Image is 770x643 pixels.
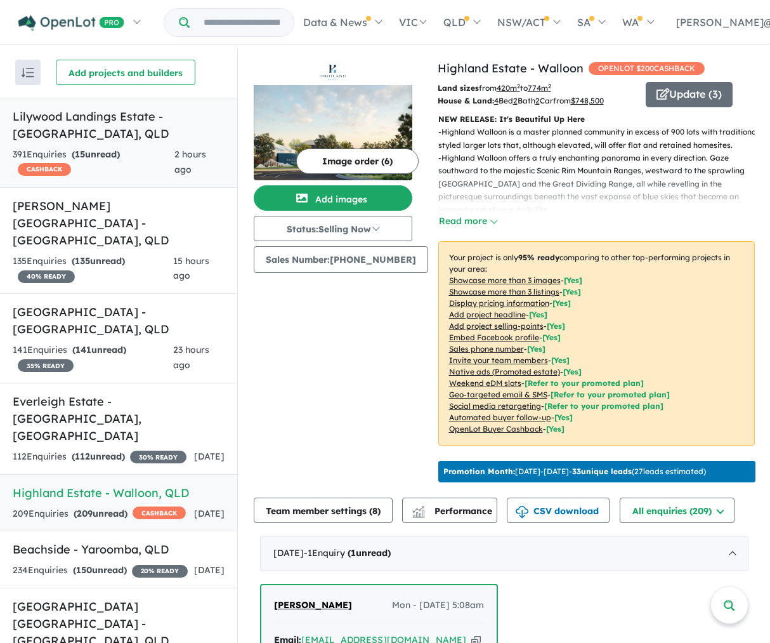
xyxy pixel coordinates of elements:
span: [ Yes ] [552,298,571,308]
p: - Highland Walloon is a master planned community in excess of 900 lots with traditional-styled la... [438,126,765,152]
button: Add projects and builders [56,60,195,85]
span: Performance [414,505,492,517]
span: [ Yes ] [563,287,581,296]
img: bar-chart.svg [412,510,425,518]
button: Add images [254,185,412,211]
u: Native ads (Promoted estate) [449,367,560,376]
span: 2 hours ago [174,149,206,175]
b: House & Land: [438,96,494,105]
u: Invite your team members [449,355,548,365]
u: Weekend eDM slots [449,378,521,388]
img: download icon [516,506,528,519]
p: Bed Bath Car from [438,95,636,107]
sup: 2 [517,83,520,89]
strong: ( unread) [348,547,391,559]
strong: ( unread) [74,508,127,519]
span: 20 % READY [132,565,188,578]
span: [DATE] [194,451,225,462]
u: $ 748,500 [571,96,604,105]
span: 15 hours ago [173,255,209,282]
a: Highland Estate - Walloon [438,61,584,76]
img: Highland Estate - Walloon [254,85,412,180]
u: Showcase more than 3 images [449,275,561,285]
span: 35 % READY [18,359,74,372]
span: 150 [76,564,92,576]
h5: [PERSON_NAME][GEOGRAPHIC_DATA] - [GEOGRAPHIC_DATA] , QLD [13,197,225,249]
strong: ( unread) [72,451,125,462]
span: 40 % READY [18,270,75,283]
span: [PERSON_NAME] [274,599,352,611]
span: [ Yes ] [529,310,547,319]
button: Status:Selling Now [254,216,412,241]
img: Highland Estate - Walloon Logo [259,65,407,80]
u: Embed Facebook profile [449,333,539,342]
img: sort.svg [22,68,34,77]
strong: ( unread) [73,564,127,576]
u: Add project headline [449,310,526,319]
p: Your project is only comparing to other top-performing projects in your area: - - - - - - - - - -... [438,241,755,446]
h5: Everleigh Estate - [GEOGRAPHIC_DATA] , [GEOGRAPHIC_DATA] [13,393,225,444]
div: 391 Enquir ies [13,147,174,178]
strong: ( unread) [72,255,125,267]
span: [Refer to your promoted plan] [544,401,663,411]
span: [ Yes ] [547,321,565,331]
span: 141 [75,344,91,355]
span: 8 [372,505,377,517]
div: 209 Enquir ies [13,507,186,522]
u: 2 [535,96,540,105]
span: [ Yes ] [551,355,570,365]
button: Read more [438,214,498,229]
span: 23 hours ago [173,344,209,371]
span: 1 [351,547,356,559]
h5: [GEOGRAPHIC_DATA] - [GEOGRAPHIC_DATA] , QLD [13,303,225,338]
strong: ( unread) [72,149,120,160]
input: Try estate name, suburb, builder or developer [192,9,291,36]
button: All enquiries (209) [620,498,734,523]
u: Showcase more than 3 listings [449,287,559,296]
u: 2 [513,96,518,105]
b: 33 unique leads [572,467,632,476]
u: Display pricing information [449,298,549,308]
span: [Refer to your promoted plan] [525,378,644,388]
a: [PERSON_NAME] [274,598,352,613]
button: Team member settings (8) [254,498,393,523]
span: 209 [77,508,93,519]
span: [DATE] [194,508,225,519]
button: CSV download [507,498,610,523]
span: [ Yes ] [542,333,561,342]
h5: Beachside - Yaroomba , QLD [13,541,225,558]
button: Sales Number:[PHONE_NUMBER] [254,246,428,273]
sup: 2 [548,83,551,89]
p: NEW RELEASE: It's Beautiful Up Here [438,113,755,126]
p: from [438,82,636,95]
button: Update (3) [646,82,733,107]
span: 112 [75,451,90,462]
h5: Highland Estate - Walloon , QLD [13,484,225,501]
u: Social media retargeting [449,401,541,411]
div: 141 Enquir ies [13,343,173,373]
span: CASHBACK [133,507,186,519]
strong: ( unread) [72,344,126,355]
u: 774 m [528,83,551,93]
img: line-chart.svg [412,506,424,513]
b: 95 % ready [518,253,559,262]
u: Add project selling-points [449,321,544,331]
p: [DATE] - [DATE] - ( 27 leads estimated) [443,466,706,477]
div: 234 Enquir ies [13,563,188,578]
b: Land sizes [438,83,479,93]
span: [Yes] [563,367,582,376]
button: Image order (6) [296,149,419,174]
h5: Lilywood Landings Estate - [GEOGRAPHIC_DATA] , QLD [13,108,225,142]
span: 30 % READY [130,451,186,463]
img: Openlot PRO Logo White [18,15,124,31]
div: [DATE] [260,536,748,571]
span: Mon - [DATE] 5:08am [392,598,484,613]
div: 112 Enquir ies [13,449,186,465]
span: OPENLOT $ 200 CASHBACK [589,62,705,75]
span: [DATE] [194,564,225,576]
span: 135 [75,255,90,267]
button: Performance [402,498,497,523]
u: OpenLot Buyer Cashback [449,424,543,434]
u: 420 m [497,83,520,93]
span: [ Yes ] [564,275,582,285]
